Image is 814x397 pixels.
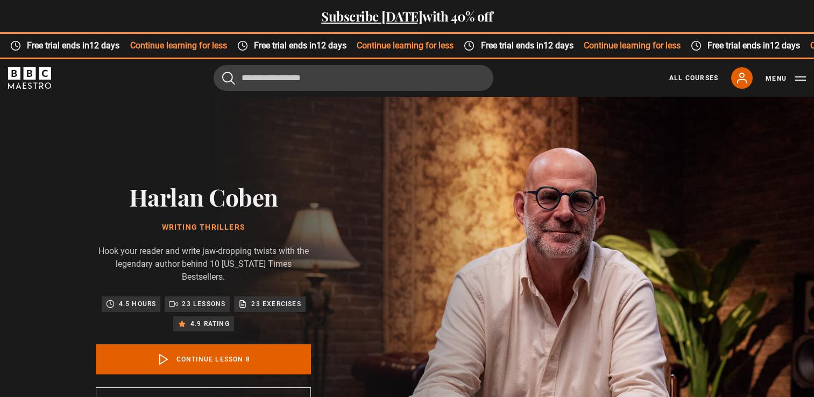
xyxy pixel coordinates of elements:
[766,73,806,84] button: Toggle navigation
[252,40,282,51] time: 12 days
[669,73,718,83] a: All Courses
[119,299,157,309] p: 4.5 hours
[96,245,311,283] p: Hook your reader and write jaw-dropping twists with the legendary author behind 10 [US_STATE] Tim...
[162,39,390,52] div: Continue learning for less
[706,40,736,51] time: 12 days
[8,67,51,89] svg: BBC Maestro
[183,39,292,52] span: Free trial ends in
[637,39,746,52] span: Free trial ends in
[96,223,311,232] h1: Writing Thrillers
[222,71,235,84] button: Submit the search query
[410,39,519,52] span: Free trial ends in
[214,65,493,91] input: Search
[321,8,422,25] a: Subscribe [DATE]
[25,40,55,51] time: 12 days
[96,183,311,210] h2: Harlan Coben
[190,318,230,329] p: 4.9 rating
[390,39,617,52] div: Continue learning for less
[251,299,301,309] p: 23 exercises
[96,344,311,374] a: Continue lesson 8
[182,299,225,309] p: 23 lessons
[479,40,509,51] time: 12 days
